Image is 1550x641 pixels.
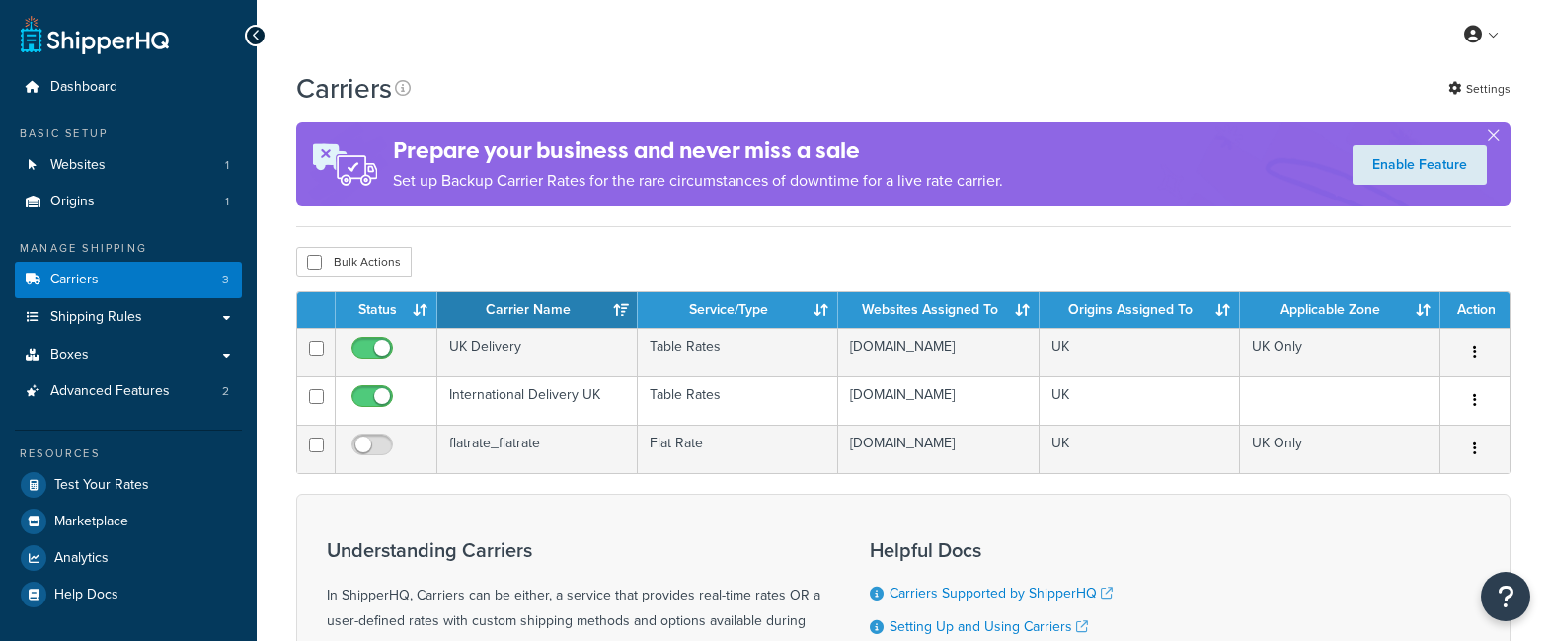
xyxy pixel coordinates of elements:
[15,147,242,184] a: Websites 1
[225,157,229,174] span: 1
[50,309,142,326] span: Shipping Rules
[437,376,638,425] td: International Delivery UK
[393,134,1003,167] h4: Prepare your business and never miss a sale
[15,540,242,576] a: Analytics
[50,194,95,210] span: Origins
[1353,145,1487,185] a: Enable Feature
[638,425,838,473] td: Flat Rate
[1040,376,1240,425] td: UK
[15,262,242,298] a: Carriers 3
[437,292,638,328] th: Carrier Name: activate to sort column ascending
[15,373,242,410] li: Advanced Features
[437,425,638,473] td: flatrate_flatrate
[638,376,838,425] td: Table Rates
[15,467,242,503] a: Test Your Rates
[1240,425,1440,473] td: UK Only
[15,577,242,612] a: Help Docs
[15,262,242,298] li: Carriers
[1040,292,1240,328] th: Origins Assigned To: activate to sort column ascending
[838,328,1039,376] td: [DOMAIN_NAME]
[225,194,229,210] span: 1
[838,425,1039,473] td: [DOMAIN_NAME]
[15,125,242,142] div: Basic Setup
[296,69,392,108] h1: Carriers
[15,240,242,257] div: Manage Shipping
[437,328,638,376] td: UK Delivery
[1040,425,1240,473] td: UK
[890,616,1088,637] a: Setting Up and Using Carriers
[296,122,393,206] img: ad-rules-rateshop-fe6ec290ccb7230408bd80ed9643f0289d75e0ffd9eb532fc0e269fcd187b520.png
[1440,292,1510,328] th: Action
[296,247,412,277] button: Bulk Actions
[838,292,1039,328] th: Websites Assigned To: activate to sort column ascending
[638,292,838,328] th: Service/Type: activate to sort column ascending
[327,539,820,561] h3: Understanding Carriers
[15,147,242,184] li: Websites
[15,69,242,106] a: Dashboard
[15,445,242,462] div: Resources
[50,79,117,96] span: Dashboard
[638,328,838,376] td: Table Rates
[50,157,106,174] span: Websites
[15,184,242,220] a: Origins 1
[54,550,109,567] span: Analytics
[54,477,149,494] span: Test Your Rates
[15,184,242,220] li: Origins
[54,514,128,530] span: Marketplace
[15,337,242,373] a: Boxes
[15,299,242,336] a: Shipping Rules
[50,383,170,400] span: Advanced Features
[393,167,1003,195] p: Set up Backup Carrier Rates for the rare circumstances of downtime for a live rate carrier.
[1448,75,1511,103] a: Settings
[890,583,1113,603] a: Carriers Supported by ShipperHQ
[222,272,229,288] span: 3
[1240,292,1440,328] th: Applicable Zone: activate to sort column ascending
[15,373,242,410] a: Advanced Features 2
[336,292,437,328] th: Status: activate to sort column ascending
[54,587,118,603] span: Help Docs
[1240,328,1440,376] td: UK Only
[1040,328,1240,376] td: UK
[15,504,242,539] a: Marketplace
[838,376,1039,425] td: [DOMAIN_NAME]
[50,272,99,288] span: Carriers
[870,539,1127,561] h3: Helpful Docs
[222,383,229,400] span: 2
[21,15,169,54] a: ShipperHQ Home
[1481,572,1530,621] button: Open Resource Center
[50,347,89,363] span: Boxes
